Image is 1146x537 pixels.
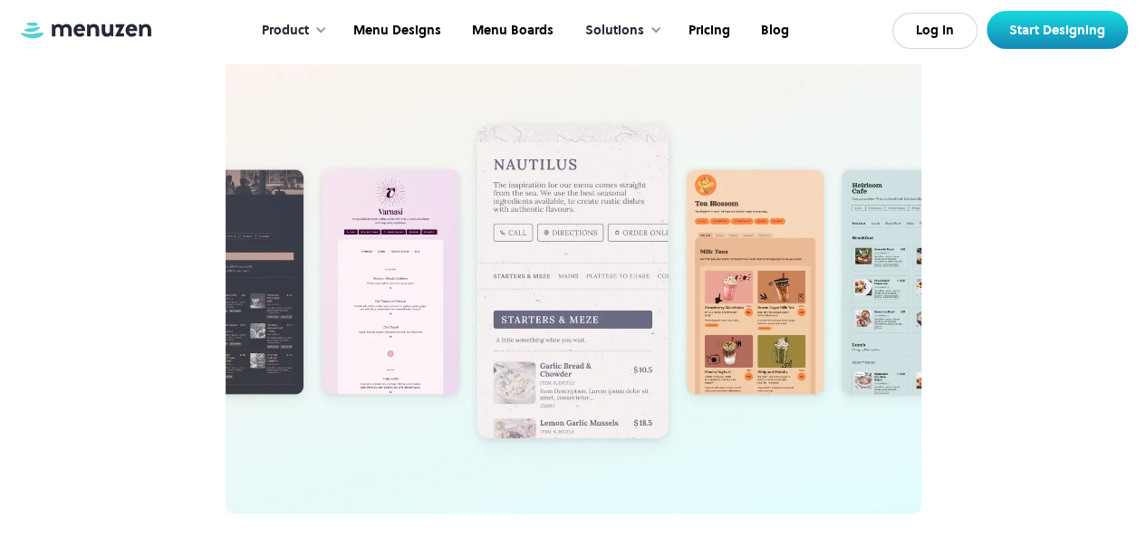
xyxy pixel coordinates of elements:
[585,21,644,41] div: Solutions
[455,3,567,59] a: Menu Boards
[567,3,671,59] div: Solutions
[244,3,336,59] div: Product
[892,13,977,49] a: Log In
[671,3,744,59] a: Pricing
[987,11,1128,49] a: Start Designing
[262,21,309,41] div: Product
[336,3,455,59] a: Menu Designs
[744,3,803,59] a: Blog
